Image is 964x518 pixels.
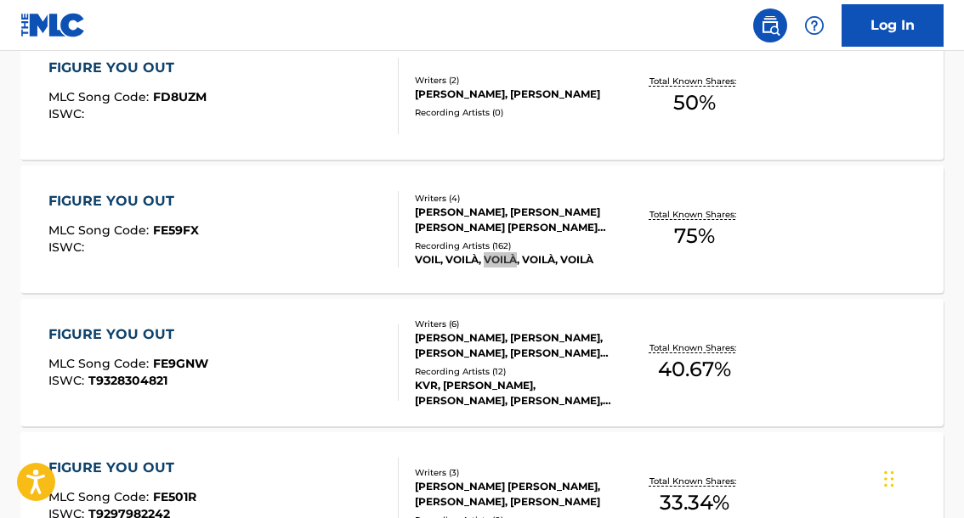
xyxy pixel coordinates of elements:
span: 50 % [673,87,716,118]
div: [PERSON_NAME], [PERSON_NAME], [PERSON_NAME], [PERSON_NAME] [PERSON_NAME] [PERSON_NAME] BOERJESON,... [415,330,618,361]
span: FE59FX [153,222,199,238]
img: MLC Logo [20,13,86,37]
span: T9328304821 [88,373,167,388]
a: Log In [842,4,944,47]
span: 33.34 % [660,487,729,518]
div: Recording Artists ( 162 ) [415,239,618,252]
div: [PERSON_NAME], [PERSON_NAME] [PERSON_NAME] [PERSON_NAME] [PERSON_NAME], [PERSON_NAME] [PERSON_NAME] [415,205,618,235]
div: Recording Artists ( 12 ) [415,365,618,378]
a: Public Search [753,8,787,42]
span: MLC Song Code : [48,356,153,371]
iframe: Chat Widget [879,436,964,518]
div: KVR, [PERSON_NAME], [PERSON_NAME], [PERSON_NAME], [PERSON_NAME], [PERSON_NAME], [PERSON_NAME], KVR [415,378,618,408]
span: ISWC : [48,106,88,121]
div: Help [797,8,831,42]
span: FE9GNW [153,356,208,371]
span: ISWC : [48,373,88,388]
img: help [804,15,825,36]
a: FIGURE YOU OUTMLC Song Code:FE59FXISWC:Writers (4)[PERSON_NAME], [PERSON_NAME] [PERSON_NAME] [PER... [20,166,944,293]
img: search [760,15,780,36]
span: FE501R [153,489,196,504]
p: Total Known Shares: [649,341,740,354]
div: Recording Artists ( 0 ) [415,106,618,119]
span: MLC Song Code : [48,89,153,104]
span: 75 % [674,221,715,251]
p: Total Known Shares: [649,475,740,487]
a: FIGURE YOU OUTMLC Song Code:FE9GNWISWC:T9328304821Writers (6)[PERSON_NAME], [PERSON_NAME], [PERSO... [20,299,944,426]
span: 40.67 % [658,354,731,385]
div: FIGURE YOU OUT [48,58,207,78]
p: Total Known Shares: [649,208,740,221]
div: [PERSON_NAME] [PERSON_NAME], [PERSON_NAME], [PERSON_NAME] [415,479,618,510]
a: FIGURE YOU OUTMLC Song Code:FD8UZMISWC:Writers (2)[PERSON_NAME], [PERSON_NAME]Recording Artists (... [20,32,944,160]
div: FIGURE YOU OUT [48,191,199,211]
span: MLC Song Code : [48,222,153,238]
div: Drag [884,453,894,504]
span: MLC Song Code : [48,489,153,504]
div: FIGURE YOU OUT [48,324,208,345]
div: VOIL, VOILÀ, VOILÀ, VOILÀ, VOILÀ [415,252,618,267]
p: Total Known Shares: [649,75,740,87]
div: Writers ( 3 ) [415,466,618,479]
div: Writers ( 2 ) [415,74,618,87]
div: FIGURE YOU OUT [48,458,196,478]
div: Writers ( 4 ) [415,192,618,205]
div: Writers ( 6 ) [415,318,618,330]
span: ISWC : [48,239,88,255]
div: [PERSON_NAME], [PERSON_NAME] [415,87,618,102]
span: FD8UZM [153,89,207,104]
